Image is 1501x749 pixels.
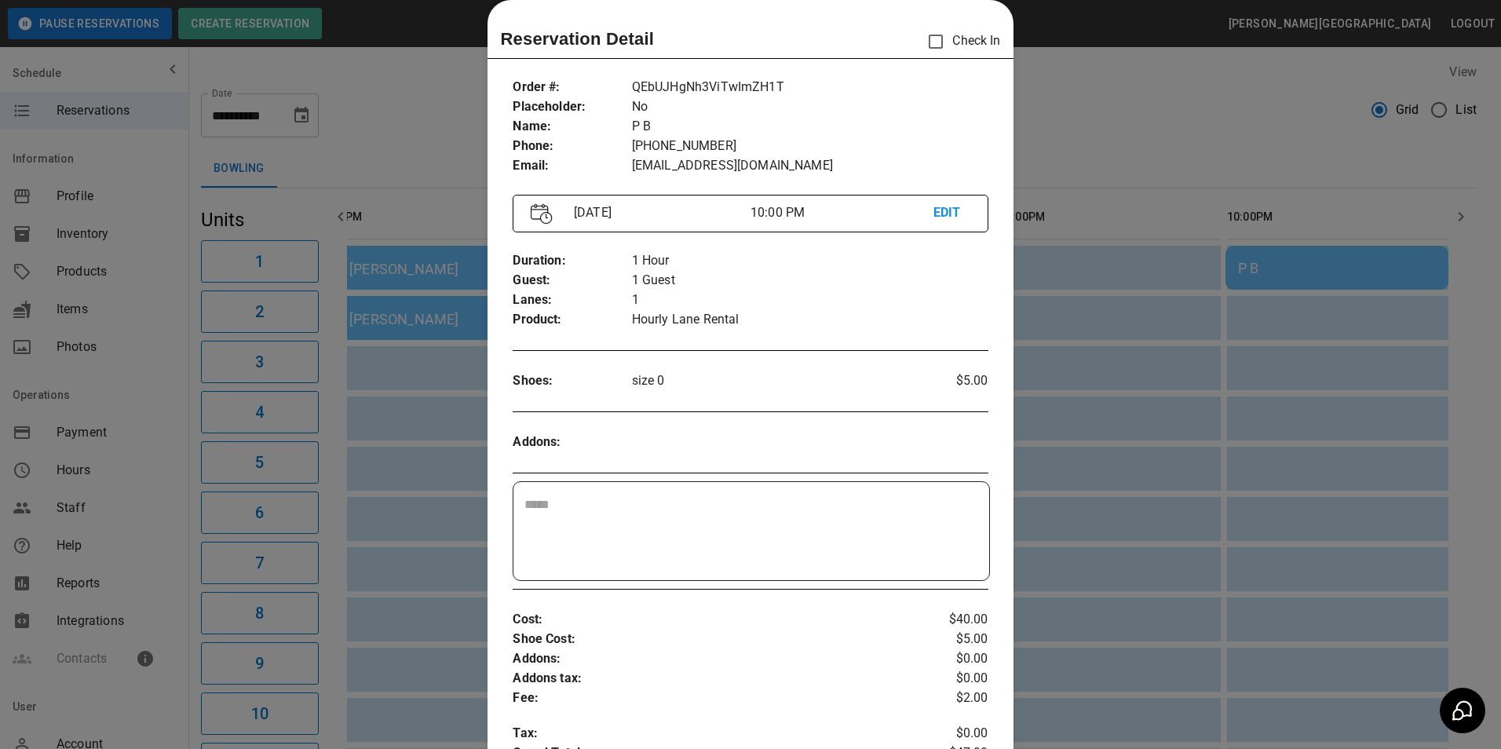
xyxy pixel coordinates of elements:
p: 1 [632,290,988,310]
p: Email : [513,156,631,176]
p: Cost : [513,610,908,630]
p: [PHONE_NUMBER] [632,137,988,156]
p: Addons : [513,433,631,452]
p: $5.00 [909,371,988,390]
p: Placeholder : [513,97,631,117]
p: $0.00 [909,649,988,669]
p: Guest : [513,271,631,290]
p: $0.00 [909,669,988,689]
p: Tax : [513,724,908,744]
p: 1 Hour [632,251,988,271]
p: $40.00 [909,610,988,630]
p: P B [632,117,988,137]
p: size 0 [632,371,909,390]
p: Shoes : [513,371,631,391]
p: EDIT [933,203,970,223]
p: Product : [513,310,631,330]
p: Name : [513,117,631,137]
p: Addons tax : [513,669,908,689]
p: Lanes : [513,290,631,310]
p: $5.00 [909,630,988,649]
p: Shoe Cost : [513,630,908,649]
img: Vector [531,203,553,225]
p: Hourly Lane Rental [632,310,988,330]
p: Reservation Detail [500,26,654,52]
p: Order # : [513,78,631,97]
p: $0.00 [909,724,988,744]
p: 10:00 PM [750,203,933,222]
p: Duration : [513,251,631,271]
p: Fee : [513,689,908,708]
p: 1 Guest [632,271,988,290]
p: Addons : [513,649,908,669]
p: Phone : [513,137,631,156]
p: QEbUJHgNh3ViTwImZH1T [632,78,988,97]
p: [EMAIL_ADDRESS][DOMAIN_NAME] [632,156,988,176]
p: No [632,97,988,117]
p: Check In [919,25,1000,58]
p: [DATE] [568,203,750,222]
p: $2.00 [909,689,988,708]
